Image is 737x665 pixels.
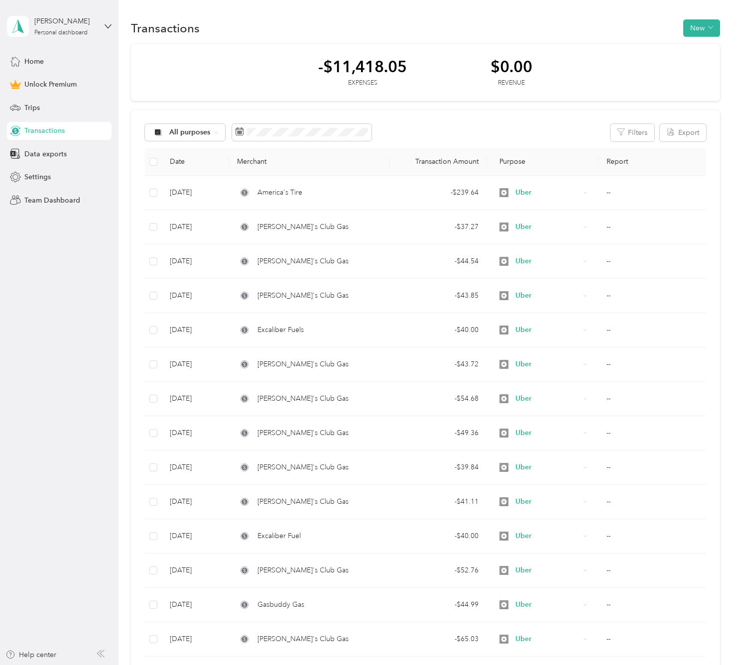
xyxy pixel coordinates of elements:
[515,462,580,473] span: Uber
[257,359,349,370] span: [PERSON_NAME]'s Club Gas
[398,290,479,301] div: - $43.85
[398,187,479,198] div: - $239.64
[398,428,479,439] div: - $49.36
[398,462,479,473] div: - $39.84
[24,149,67,159] span: Data exports
[257,634,349,645] span: [PERSON_NAME]'s Club Gas
[162,382,229,416] td: [DATE]
[162,313,229,347] td: [DATE]
[515,393,580,404] span: Uber
[599,588,706,622] td: --
[660,124,706,141] button: Export
[611,124,654,141] button: Filters
[499,566,508,575] img: Legacy Icon [Uber]
[257,428,349,439] span: [PERSON_NAME]'s Club Gas
[599,176,706,210] td: --
[257,222,349,232] span: [PERSON_NAME]'s Club Gas
[131,23,200,33] h1: Transactions
[257,496,349,507] span: [PERSON_NAME]'s Club Gas
[499,429,508,438] img: Legacy Icon [Uber]
[491,58,532,75] div: $0.00
[499,600,508,609] img: Legacy Icon [Uber]
[398,325,479,335] div: - $40.00
[257,531,301,542] span: Excaliber Fuel
[599,622,706,657] td: --
[499,222,508,231] img: Legacy Icon [Uber]
[499,188,508,197] img: Legacy Icon [Uber]
[499,291,508,300] img: Legacy Icon [Uber]
[162,416,229,450] td: [DATE]
[599,382,706,416] td: --
[398,531,479,542] div: - $40.00
[515,531,580,542] span: Uber
[318,58,407,75] div: -$11,418.05
[318,79,407,88] div: Expenses
[162,347,229,382] td: [DATE]
[169,129,211,136] span: All purposes
[24,172,51,182] span: Settings
[257,393,349,404] span: [PERSON_NAME]'s Club Gas
[257,325,304,335] span: Excaliber Fuels
[515,496,580,507] span: Uber
[257,565,349,576] span: [PERSON_NAME]'s Club Gas
[515,428,580,439] span: Uber
[24,103,40,113] span: Trips
[515,599,580,610] span: Uber
[398,496,479,507] div: - $41.11
[257,256,349,267] span: [PERSON_NAME]'s Club Gas
[499,360,508,369] img: Legacy Icon [Uber]
[494,157,526,166] span: Purpose
[515,187,580,198] span: Uber
[162,210,229,244] td: [DATE]
[257,462,349,473] span: [PERSON_NAME]'s Club Gas
[515,565,580,576] span: Uber
[599,313,706,347] td: --
[34,16,97,26] div: [PERSON_NAME]
[162,485,229,519] td: [DATE]
[499,326,508,334] img: Legacy Icon [Uber]
[499,257,508,266] img: Legacy Icon [Uber]
[515,222,580,232] span: Uber
[599,244,706,279] td: --
[24,125,65,136] span: Transactions
[515,634,580,645] span: Uber
[257,290,349,301] span: [PERSON_NAME]'s Club Gas
[398,222,479,232] div: - $37.27
[162,450,229,485] td: [DATE]
[599,485,706,519] td: --
[681,609,737,665] iframe: Everlance-gr Chat Button Frame
[257,599,304,610] span: Gasbuddy Gas
[599,347,706,382] td: --
[491,79,532,88] div: Revenue
[515,290,580,301] span: Uber
[162,176,229,210] td: [DATE]
[162,588,229,622] td: [DATE]
[162,279,229,313] td: [DATE]
[499,532,508,541] img: Legacy Icon [Uber]
[515,256,580,267] span: Uber
[162,244,229,279] td: [DATE]
[599,450,706,485] td: --
[599,519,706,554] td: --
[398,599,479,610] div: - $44.99
[5,650,56,660] button: Help center
[499,635,508,644] img: Legacy Icon [Uber]
[34,30,88,36] div: Personal dashboard
[24,56,44,67] span: Home
[599,210,706,244] td: --
[599,148,706,176] th: Report
[398,565,479,576] div: - $52.76
[499,394,508,403] img: Legacy Icon [Uber]
[499,497,508,506] img: Legacy Icon [Uber]
[24,195,80,206] span: Team Dashboard
[24,79,77,90] span: Unlock Premium
[257,187,302,198] span: America's Tire
[499,463,508,472] img: Legacy Icon [Uber]
[162,622,229,657] td: [DATE]
[390,148,487,176] th: Transaction Amount
[398,393,479,404] div: - $54.68
[599,416,706,450] td: --
[515,359,580,370] span: Uber
[599,279,706,313] td: --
